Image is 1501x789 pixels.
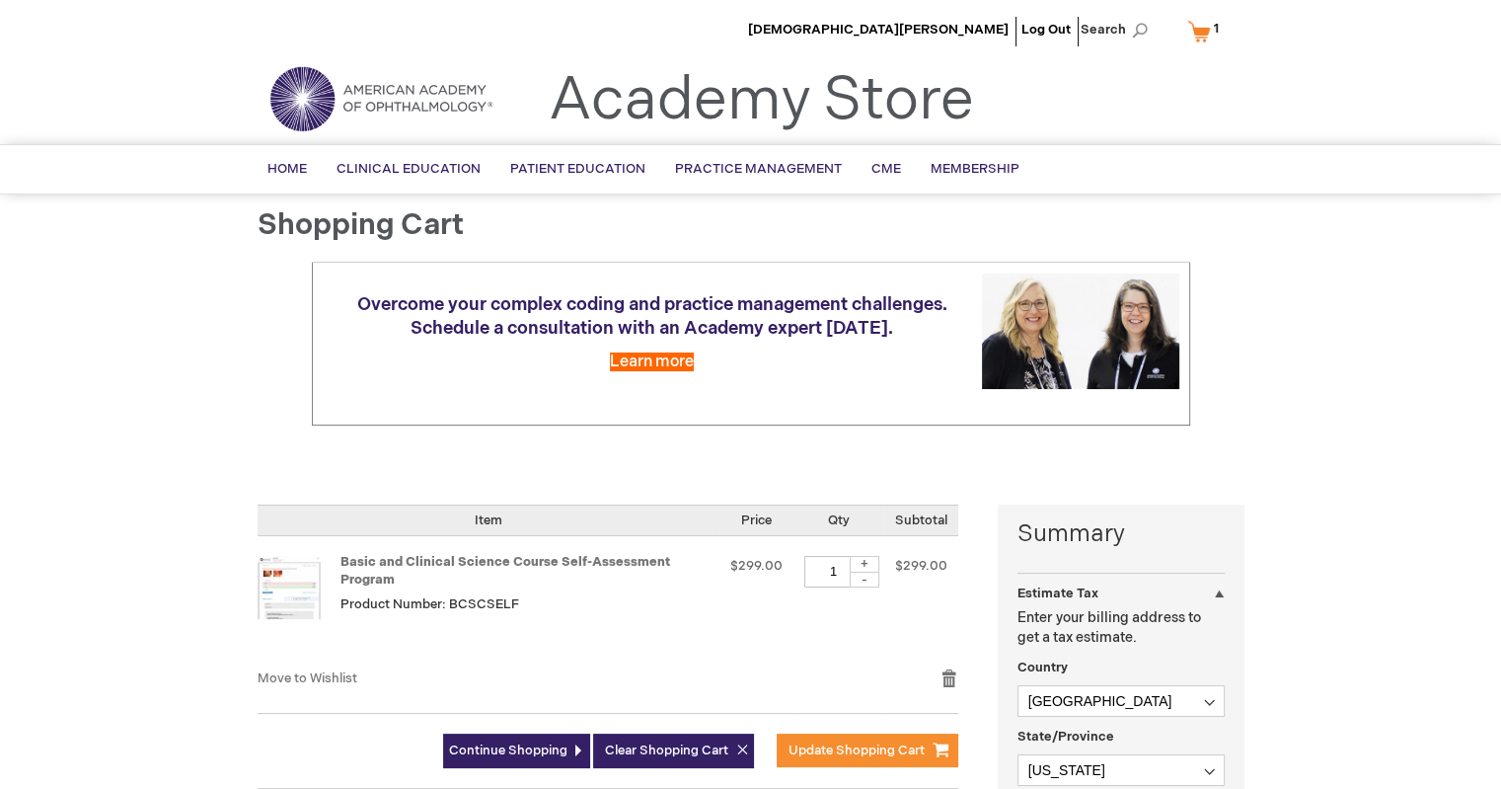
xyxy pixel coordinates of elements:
[675,161,842,177] span: Practice Management
[850,572,879,588] div: -
[804,556,863,588] input: Qty
[850,556,879,573] div: +
[258,556,321,619] img: Basic and Clinical Science Course Self-Assessment Program
[475,513,502,528] span: Item
[1017,660,1068,675] span: Country
[549,65,974,136] a: Academy Store
[510,161,645,177] span: Patient Education
[895,513,947,528] span: Subtotal
[1081,10,1156,49] span: Search
[1214,21,1219,37] span: 1
[741,513,772,528] span: Price
[748,22,1009,38] a: [DEMOGRAPHIC_DATA][PERSON_NAME]
[258,671,357,686] a: Move to Wishlist
[788,743,925,758] span: Update Shopping Cart
[895,558,947,574] span: $299.00
[337,161,481,177] span: Clinical Education
[267,161,307,177] span: Home
[1017,517,1225,551] strong: Summary
[1017,729,1114,745] span: State/Province
[610,353,694,371] a: Learn more
[340,554,670,589] a: Basic and Clinical Science Course Self-Assessment Program
[1183,14,1232,48] a: 1
[777,734,958,767] button: Update Shopping Cart
[357,294,947,339] span: Overcome your complex coding and practice management challenges. Schedule a consultation with an ...
[340,596,519,612] span: Product Number: BCSCSELF
[1017,586,1098,601] strong: Estimate Tax
[982,274,1179,389] img: Schedule a consultation with an Academy expert today
[605,743,728,758] span: Clear Shopping Cart
[258,556,340,649] a: Basic and Clinical Science Course Self-Assessment Program
[258,207,464,243] span: Shopping Cart
[443,734,590,768] a: Continue Shopping
[828,513,850,528] span: Qty
[931,161,1019,177] span: Membership
[449,743,567,758] span: Continue Shopping
[1021,22,1071,38] a: Log Out
[593,734,754,768] button: Clear Shopping Cart
[1017,608,1225,648] p: Enter your billing address to get a tax estimate.
[730,558,783,574] span: $299.00
[871,161,901,177] span: CME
